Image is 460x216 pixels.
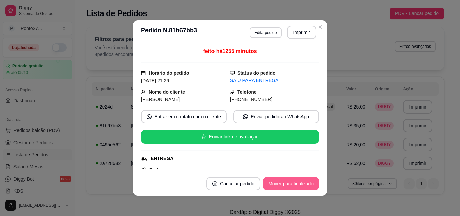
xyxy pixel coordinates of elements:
span: star [201,134,206,139]
button: Close [315,22,326,32]
button: Imprimir [287,26,316,39]
strong: Status do pedido [237,70,276,76]
span: desktop [230,71,235,75]
span: [DATE] 21:26 [141,78,169,83]
div: ENTREGA [151,155,173,162]
button: starEnviar link de avaliação [141,130,319,144]
span: close-circle [212,181,217,186]
strong: Horário do pedido [149,70,189,76]
span: [PERSON_NAME] [141,97,180,102]
button: whats-appEntrar em contato com o cliente [141,110,227,123]
span: [PHONE_NUMBER] [230,97,272,102]
span: whats-app [243,114,248,119]
button: close-circleCancelar pedido [206,177,260,190]
strong: Endereço [149,167,171,173]
button: Mover para finalizado [263,177,319,190]
span: phone [230,90,235,94]
span: calendar [141,71,146,75]
span: user [141,90,146,94]
strong: Nome do cliente [149,89,185,95]
strong: Telefone [237,89,257,95]
h3: Pedido N. 81b67bb3 [141,26,197,39]
button: Editarpedido [250,27,282,38]
span: feito há 1255 minutos [203,48,257,54]
div: SAIU PARA ENTREGA [230,77,319,84]
button: whats-appEnviar pedido ao WhatsApp [233,110,319,123]
span: pushpin [141,167,146,173]
span: whats-app [147,114,152,119]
